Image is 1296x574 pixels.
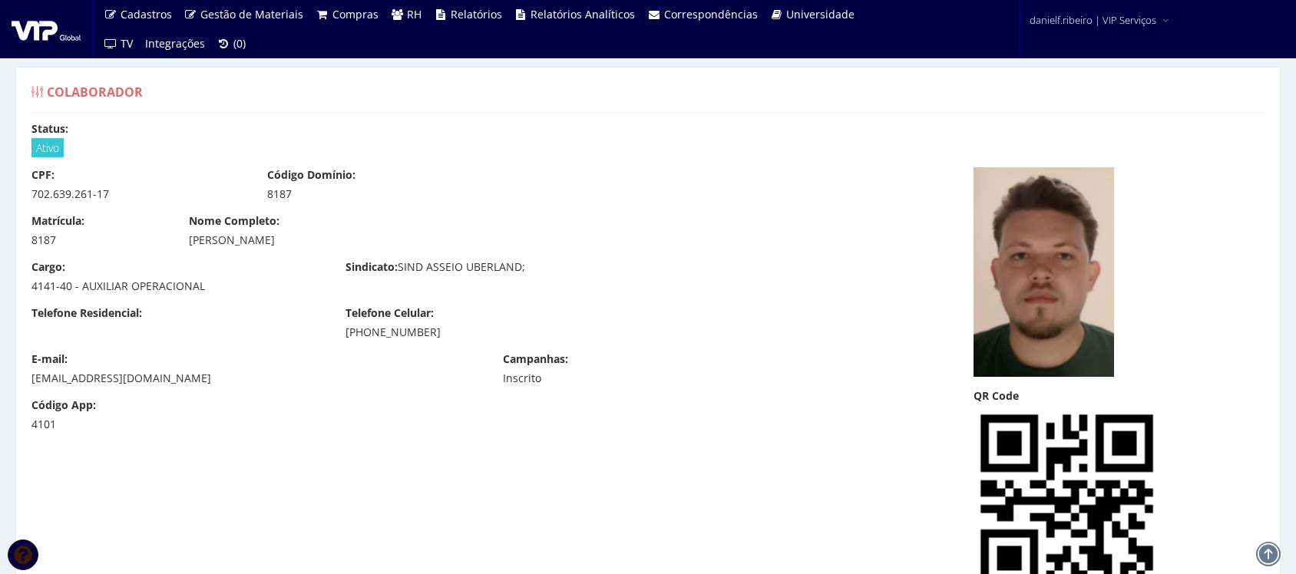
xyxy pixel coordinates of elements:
span: Integrações [145,36,205,51]
div: [EMAIL_ADDRESS][DOMAIN_NAME] [31,371,480,386]
span: Universidade [786,7,855,21]
div: 4141-40 - AUXILIAR OPERACIONAL [31,279,322,294]
label: Telefone Celular: [345,305,434,321]
div: 702.639.261-17 [31,186,244,202]
label: Cargo: [31,259,65,275]
div: 8187 [31,233,166,248]
div: SIND ASSEIO UBERLAND; [334,259,648,279]
div: [PERSON_NAME] [189,233,794,248]
div: 4101 [31,417,166,432]
label: Status: [31,121,68,137]
label: Sindicato: [345,259,398,275]
div: [PHONE_NUMBER] [345,325,636,340]
span: Correspondências [664,7,758,21]
span: Colaborador [47,84,143,101]
label: E-mail: [31,351,68,367]
span: (0) [233,36,246,51]
label: Nome Completo: [189,213,279,229]
span: RH [407,7,422,21]
img: captura-de-tela-2025-09-16-095048-175802731668c95e349a677.png [974,167,1114,377]
img: logo [12,18,81,41]
span: Ativo [31,138,64,157]
label: Telefone Residencial: [31,305,142,321]
label: Matrícula: [31,213,84,229]
span: Relatórios Analíticos [531,7,635,21]
div: Inscrito [503,371,716,386]
label: Código App: [31,398,96,413]
span: TV [121,36,133,51]
label: QR Code [974,388,1019,404]
label: CPF: [31,167,55,183]
span: Relatórios [451,7,502,21]
div: 8187 [267,186,480,202]
span: Cadastros [121,7,172,21]
span: Compras [332,7,379,21]
label: Campanhas: [503,351,568,367]
a: TV [98,29,139,58]
label: Código Domínio: [267,167,355,183]
a: (0) [211,29,253,58]
span: Gestão de Materiais [200,7,303,21]
span: danielf.ribeiro | VIP Serviços [1030,12,1156,28]
a: Integrações [139,29,211,58]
